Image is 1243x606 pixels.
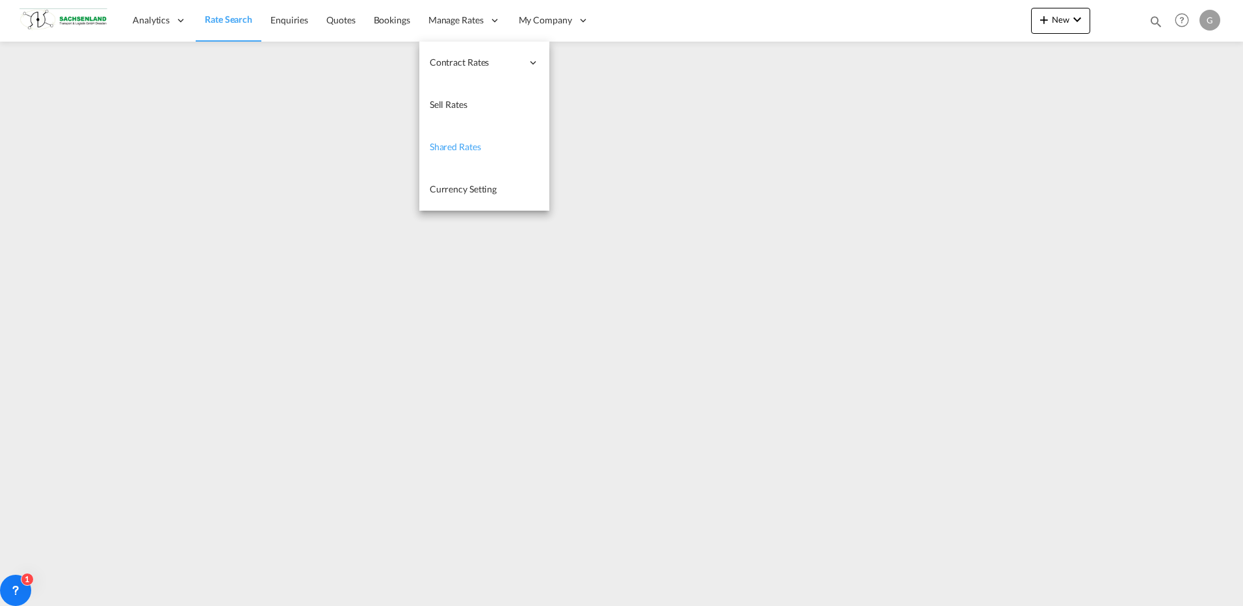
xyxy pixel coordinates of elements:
[419,126,549,168] a: Shared Rates
[419,168,549,211] a: Currency Setting
[1171,9,1193,31] span: Help
[1031,8,1090,34] button: icon-plus 400-fgNewicon-chevron-down
[430,183,497,194] span: Currency Setting
[1171,9,1199,33] div: Help
[1199,10,1220,31] div: G
[374,14,410,25] span: Bookings
[205,14,252,25] span: Rate Search
[1149,14,1163,34] div: icon-magnify
[430,99,467,110] span: Sell Rates
[133,14,170,27] span: Analytics
[419,84,549,126] a: Sell Rates
[430,56,522,69] span: Contract Rates
[1069,12,1085,27] md-icon: icon-chevron-down
[20,6,107,35] img: 1ebd1890696811ed91cb3b5da3140b64.png
[1036,12,1052,27] md-icon: icon-plus 400-fg
[419,42,549,84] div: Contract Rates
[428,14,484,27] span: Manage Rates
[1149,14,1163,29] md-icon: icon-magnify
[1036,14,1085,25] span: New
[326,14,355,25] span: Quotes
[430,141,481,152] span: Shared Rates
[519,14,572,27] span: My Company
[270,14,308,25] span: Enquiries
